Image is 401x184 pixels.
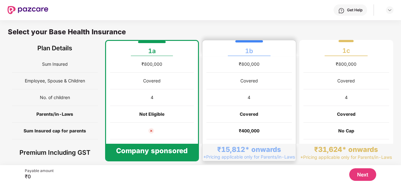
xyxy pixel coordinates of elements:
div: ₹800,000 [142,61,162,68]
div: ₹0 [25,173,54,180]
div: Covered [240,77,258,84]
div: ₹31,624* onwards [314,145,378,154]
div: Plan Details [12,40,98,56]
span: No. of children [40,92,70,103]
div: Covered [240,111,258,118]
div: Not Eligible [139,111,164,118]
span: Pre-Existing Diseases [32,142,78,153]
div: Get Help [347,8,362,13]
div: Covered [143,77,161,84]
div: No Cap [338,127,354,134]
div: Premium Including GST [12,144,98,161]
div: Covered [337,77,355,84]
div: 4 [151,94,153,101]
img: not_cover_cross.svg [147,127,155,135]
button: Next [349,168,376,181]
div: ₹800,000 [239,61,259,68]
span: Sum Insured [42,58,68,70]
div: Select your Base Health Insurance [8,27,393,40]
div: ₹15,812* onwards [217,145,281,154]
div: 4 [345,94,348,101]
div: 1c [342,42,350,54]
img: svg+xml;base64,PHN2ZyBpZD0iSGVscC0zMngzMiIgeG1sbnM9Imh0dHA6Ly93d3cudzMub3JnLzIwMDAvc3ZnIiB3aWR0aD... [338,8,345,14]
img: svg+xml;base64,PHN2ZyBpZD0iRHJvcGRvd24tMzJ4MzIiIHhtbG5zPSJodHRwOi8vd3d3LnczLm9yZy8yMDAwL3N2ZyIgd2... [387,8,392,13]
div: Covered [337,111,356,118]
img: New Pazcare Logo [8,6,48,14]
span: Employee, Spouse & Children [25,75,85,87]
div: 4 [248,94,250,101]
span: Sum Insured cap for parents [24,125,86,137]
div: 1b [245,42,253,55]
div: *Pricing applicable only for Parents/in-Laws [203,154,295,160]
div: 1a [148,42,156,55]
div: *Pricing applicable only for Parents/in-Laws [300,154,392,160]
div: Payable amount [25,168,54,173]
div: Company sponsored [116,146,188,155]
div: ₹800,000 [336,61,356,68]
div: ₹400,000 [239,127,259,134]
span: Parents/in-Laws [36,108,73,120]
